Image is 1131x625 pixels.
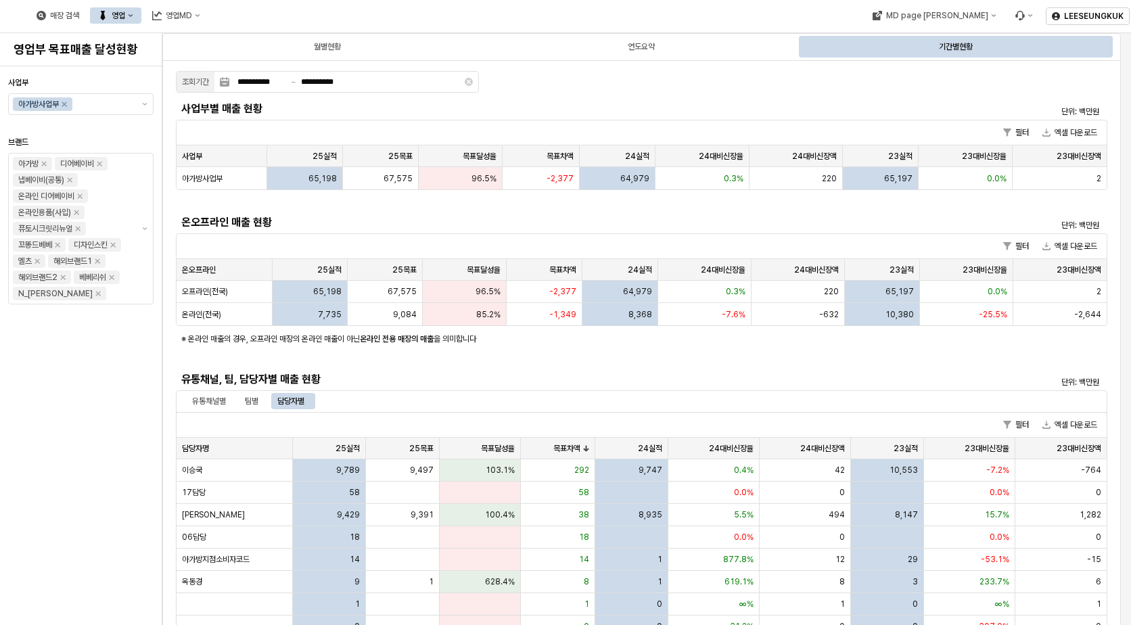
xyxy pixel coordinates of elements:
button: 필터 [998,238,1034,254]
span: 5.5% [734,509,754,520]
span: 옥동경 [182,576,202,587]
span: 14 [579,554,589,565]
span: ∞% [739,599,754,609]
span: 24실적 [625,151,649,162]
span: 29 [908,554,918,565]
main: App Frame [162,33,1131,625]
span: 목표차액 [553,443,580,454]
span: 23대비신장액 [1057,264,1101,275]
p: 단위: 백만원 [883,376,1099,388]
div: 팀별 [245,393,258,409]
span: 100.4% [485,509,515,520]
div: 담당자별 [277,393,304,409]
span: 8,935 [639,509,662,520]
div: 기간별현황 [800,36,1111,57]
div: Remove 디어베이비 [97,161,102,166]
div: MD page [PERSON_NAME] [885,11,988,20]
div: 매장 검색 [28,7,87,24]
span: 25실적 [336,443,360,454]
div: 영업 [112,11,125,20]
span: 65,197 [885,286,914,297]
span: 25목표 [388,151,413,162]
span: 0.0% [990,532,1009,542]
span: 아가방지점소비자코드 [182,554,250,565]
div: 월별현황 [314,39,341,55]
button: 필터 [998,417,1034,433]
div: 조회기간 [182,75,209,89]
div: Remove 온라인용품(사입) [74,210,79,215]
span: 24대비신장액 [792,151,837,162]
span: ∞% [995,599,1009,609]
div: 영업MD [166,11,192,20]
span: -2,377 [547,173,574,184]
span: 2 [1097,286,1101,297]
span: 6 [1096,576,1101,587]
h5: 온오프라인 매출 현황 [181,216,869,229]
span: 23대비신장액 [1057,151,1101,162]
span: -25.5% [979,309,1007,320]
span: 24대비신장율 [699,151,743,162]
span: 1 [1097,599,1101,609]
span: 85.2% [476,309,501,320]
span: 67,575 [388,286,417,297]
span: 233.7% [979,576,1009,587]
span: 220 [824,286,839,297]
div: Remove 온라인 디어베이비 [77,193,83,199]
span: 0 [657,599,662,609]
span: 오프라인(전국) [182,286,228,297]
span: -632 [819,309,839,320]
span: 0 [1096,487,1101,498]
div: Remove 베베리쉬 [109,275,114,280]
div: 매장 검색 [50,11,79,20]
div: Remove 해외브랜드2 [60,275,66,280]
span: 494 [829,509,845,520]
div: 디어베이비 [60,157,94,170]
span: 9,429 [337,509,360,520]
button: MD page [PERSON_NAME] [864,7,1004,24]
span: [PERSON_NAME] [182,509,245,520]
span: 1 [840,599,845,609]
span: -7.2% [986,465,1009,476]
span: 2 [1097,173,1101,184]
button: 엑셀 다운로드 [1037,124,1103,141]
span: 292 [574,465,589,476]
span: 1 [429,576,434,587]
span: -2,377 [549,286,576,297]
div: 월별현황 [172,36,483,57]
span: 8 [584,576,589,587]
p: ※ 온라인 매출의 경우, 오프라인 매장의 온라인 매출이 아닌 을 의미합니다 [181,333,947,345]
span: 3 [913,576,918,587]
span: 24대비신장액 [800,443,845,454]
span: 목표달성율 [481,443,515,454]
span: 0 [1096,532,1101,542]
div: 냅베이비(공통) [18,173,64,187]
span: 96.5% [476,286,501,297]
div: Menu item 6 [1007,7,1040,24]
div: N_[PERSON_NAME] [18,287,93,300]
span: 9,084 [393,309,417,320]
div: Remove 해외브랜드1 [95,258,100,264]
span: 9,789 [336,465,360,476]
span: 0 [839,487,845,498]
div: Remove 엘츠 [34,258,40,264]
span: 58 [349,487,360,498]
span: 877.8% [723,554,754,565]
h4: 영업부 목표매출 달성현황 [14,43,148,56]
span: 이승국 [182,465,202,476]
span: 24실적 [638,443,662,454]
span: 9 [354,576,360,587]
div: 영업MD [144,7,208,24]
span: -53.1% [981,554,1009,565]
span: 25실적 [317,264,342,275]
span: 619.1% [724,576,754,587]
p: 단위: 백만원 [883,106,1099,118]
span: 0.0% [734,532,754,542]
span: 58 [578,487,589,498]
span: 1 [355,599,360,609]
span: 온오프라인 [182,264,216,275]
span: 06담당 [182,532,206,542]
span: 0.0% [988,286,1007,297]
div: 유통채널별 [192,393,226,409]
span: 1,282 [1080,509,1101,520]
span: 18 [579,532,589,542]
